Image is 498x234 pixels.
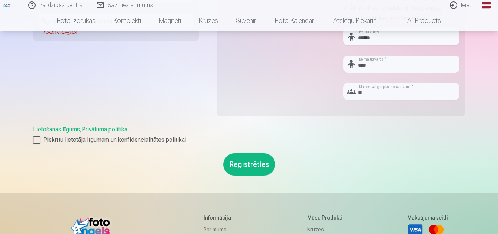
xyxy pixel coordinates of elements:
[266,10,324,31] a: Foto kalendāri
[150,10,190,31] a: Magnēti
[223,153,275,175] button: Reģistrēties
[387,10,450,31] a: All products
[48,10,104,31] a: Foto izdrukas
[324,10,387,31] a: Atslēgu piekariņi
[33,125,465,144] div: ,
[3,3,11,7] img: /fa1
[33,136,465,144] label: Piekrītu lietotāja līgumam un konfidencialitātes politikai
[407,214,448,221] h5: Maksājuma veidi
[104,10,150,31] a: Komplekti
[82,126,127,133] a: Privātuma politika
[39,30,87,36] div: Lauks ir obligāts
[204,214,247,221] h5: Informācija
[190,10,227,31] a: Krūzes
[33,126,80,133] a: Lietošanas līgums
[307,214,346,221] h5: Mūsu produkti
[227,10,266,31] a: Suvenīri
